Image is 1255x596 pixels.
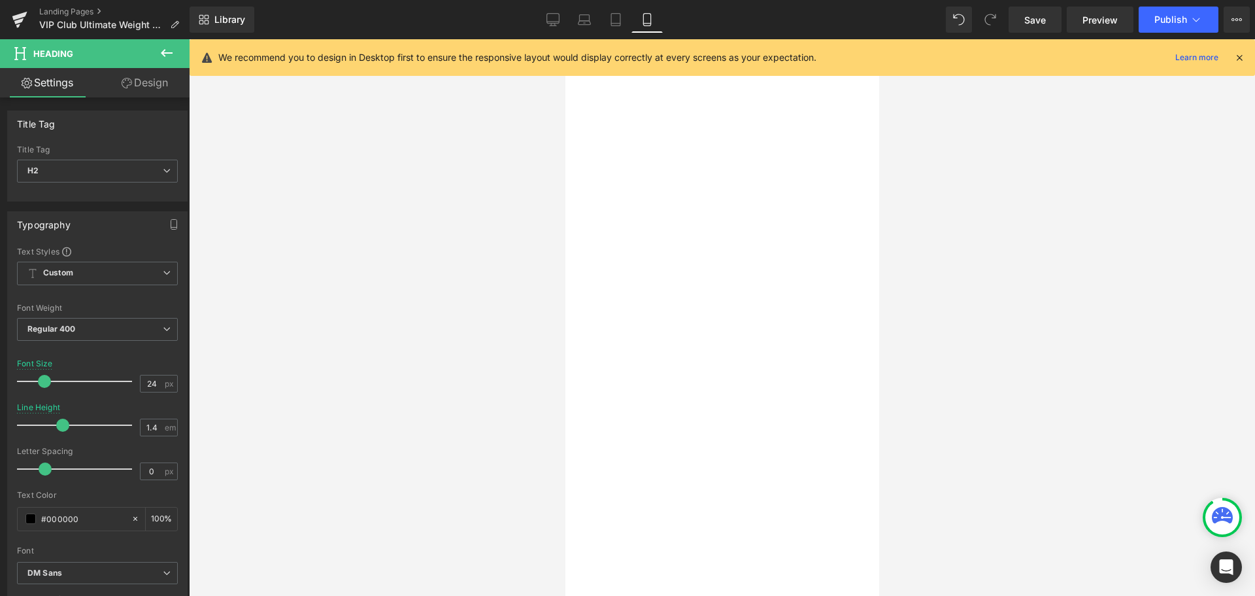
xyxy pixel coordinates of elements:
[1170,50,1224,65] a: Learn more
[190,7,254,33] a: New Library
[569,7,600,33] a: Laptop
[946,7,972,33] button: Undo
[165,379,176,388] span: px
[17,212,71,230] div: Typography
[165,423,176,432] span: em
[27,166,39,175] b: H2
[1154,14,1187,25] span: Publish
[631,7,663,33] a: Mobile
[1082,13,1118,27] span: Preview
[27,568,62,579] i: DM Sans
[1224,7,1250,33] button: More
[17,546,178,555] div: Font
[17,359,53,368] div: Font Size
[17,145,178,154] div: Title Tag
[97,68,192,97] a: Design
[17,491,178,500] div: Text Color
[41,512,125,526] input: Color
[1024,13,1046,27] span: Save
[39,7,190,17] a: Landing Pages
[600,7,631,33] a: Tablet
[218,50,816,65] p: We recommend you to design in Desktop first to ensure the responsive layout would display correct...
[165,467,176,476] span: px
[17,246,178,256] div: Text Styles
[214,14,245,26] span: Library
[17,304,178,313] div: Font Weight
[43,268,73,279] b: Custom
[17,447,178,456] div: Letter Spacing
[39,20,165,30] span: VIP Club Ultimate Weight Control
[537,7,569,33] a: Desktop
[1067,7,1133,33] a: Preview
[27,324,76,334] b: Regular 400
[33,48,73,59] span: Heading
[1139,7,1218,33] button: Publish
[146,508,177,531] div: %
[17,111,56,130] div: Title Tag
[977,7,1003,33] button: Redo
[1211,552,1242,583] div: Open Intercom Messenger
[17,403,60,412] div: Line Height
